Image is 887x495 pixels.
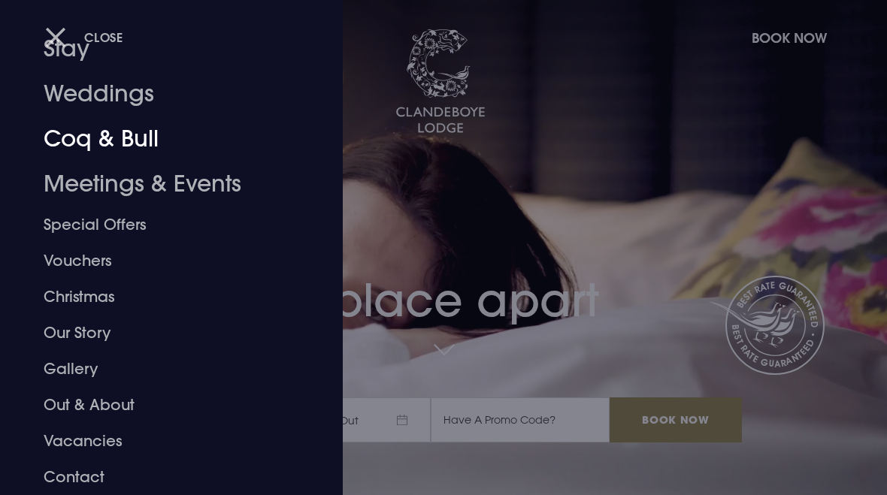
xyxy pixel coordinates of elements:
[44,116,279,161] a: Coq & Bull
[44,279,279,315] a: Christmas
[44,315,279,351] a: Our Story
[44,243,279,279] a: Vouchers
[44,351,279,387] a: Gallery
[45,22,123,53] button: Close
[44,459,279,495] a: Contact
[44,26,279,71] a: Stay
[44,423,279,459] a: Vacancies
[44,71,279,116] a: Weddings
[84,29,123,45] span: Close
[44,387,279,423] a: Out & About
[44,161,279,207] a: Meetings & Events
[44,207,279,243] a: Special Offers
